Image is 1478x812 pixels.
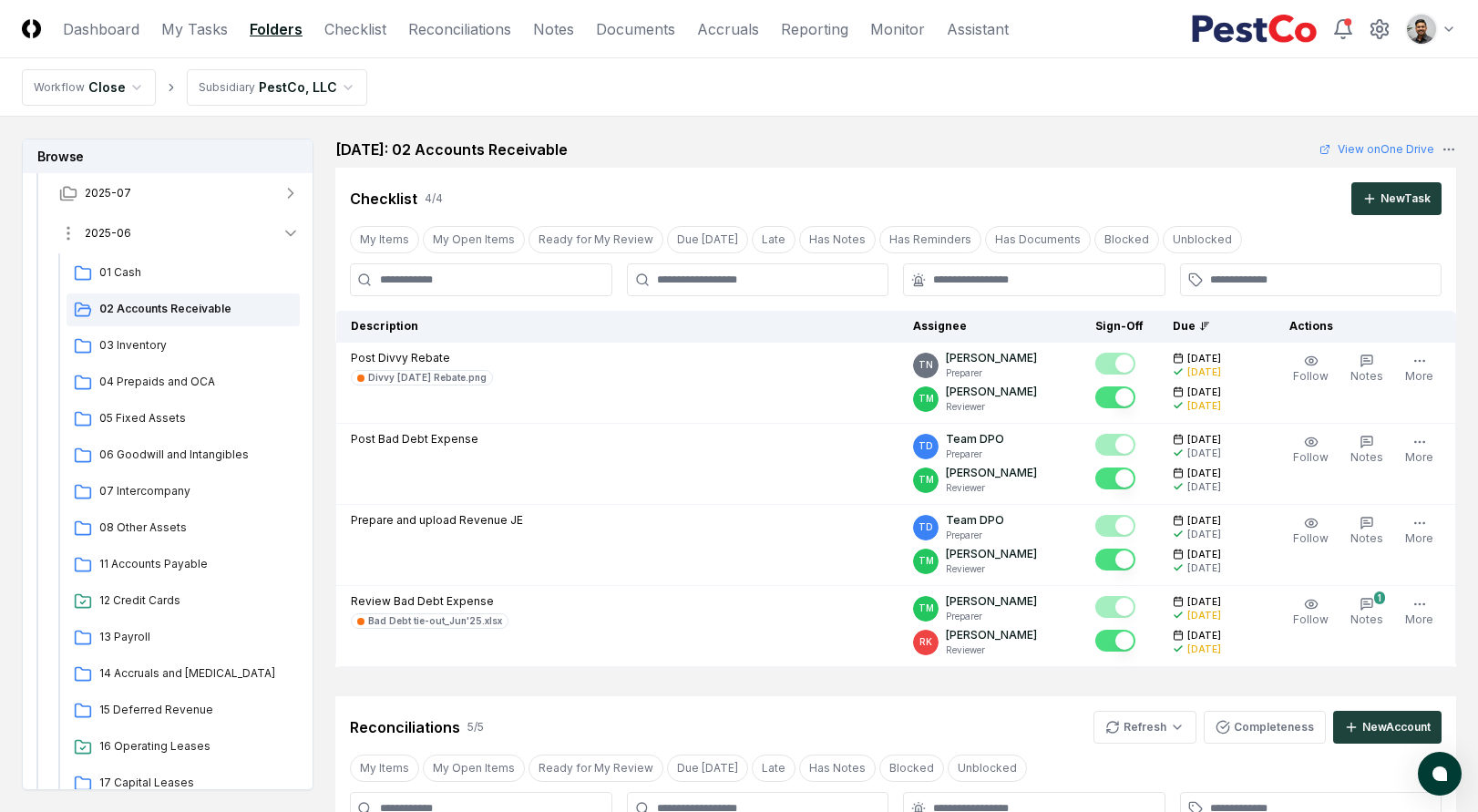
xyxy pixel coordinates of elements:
span: 15 Deferred Revenue [99,702,293,718]
div: [DATE] [1187,480,1221,494]
div: [DATE] [1187,447,1221,460]
div: [DATE] [1187,528,1221,541]
div: Checklist [350,188,417,210]
button: More [1401,512,1437,550]
span: [DATE] [1187,595,1221,609]
a: 14 Accruals and [MEDICAL_DATA] [67,658,300,691]
button: Follow [1289,593,1332,632]
a: 03 Inventory [67,330,300,363]
nav: breadcrumb [22,69,367,106]
span: 04 Prepaids and OCA [99,374,293,390]
a: 13 Payroll [67,622,300,654]
div: [DATE] [1187,561,1221,575]
a: 17 Capital Leases [67,767,300,800]
span: 13 Payroll [99,629,293,645]
h3: Browse [23,139,313,173]
a: Documents [596,18,675,40]
a: Divvy [DATE] Rebate.png [351,370,493,385]
a: 08 Other Assets [67,512,300,545]
div: Reconciliations [350,716,460,738]
p: Post Bad Debt Expense [351,431,478,447]
button: Unblocked [948,755,1027,782]
a: 02 Accounts Receivable [67,293,300,326]
p: [PERSON_NAME] [946,465,1037,481]
span: TM [919,601,934,615]
button: My Items [350,755,419,782]
p: Reviewer [946,643,1037,657]
span: TM [919,473,934,487]
th: Description [336,311,899,343]
div: [DATE] [1187,365,1221,379]
span: 14 Accruals and OCL [99,665,293,682]
span: TD [919,520,933,534]
a: Reporting [781,18,848,40]
p: [PERSON_NAME] [946,384,1037,400]
div: Workflow [34,79,85,96]
span: 03 Inventory [99,337,293,354]
div: Subsidiary [199,79,255,96]
button: My Open Items [423,755,525,782]
button: Mark complete [1095,630,1135,652]
span: TN [919,358,933,372]
span: [DATE] [1187,629,1221,642]
p: Preparer [946,366,1037,380]
p: Preparer [946,447,1004,461]
div: Bad Debt tie-out_Jun'25.xlsx [368,614,502,628]
button: Mark complete [1095,353,1135,375]
button: Ready for My Review [529,226,663,253]
button: My Items [350,226,419,253]
span: Notes [1350,612,1383,626]
span: 11 Accounts Payable [99,556,293,572]
button: Refresh [1093,711,1196,744]
button: More [1401,350,1437,388]
span: Notes [1350,450,1383,464]
button: Mark complete [1095,468,1135,489]
p: Reviewer [946,400,1037,414]
a: Accruals [697,18,759,40]
p: Post Divvy Rebate [351,350,493,366]
span: 08 Other Assets [99,519,293,536]
span: TD [919,439,933,453]
a: 16 Operating Leases [67,731,300,764]
span: 05 Fixed Assets [99,410,293,427]
span: 16 Operating Leases [99,738,293,755]
span: Notes [1350,531,1383,545]
button: Has Reminders [879,226,981,253]
th: Assignee [898,311,1081,343]
span: [DATE] [1187,433,1221,447]
button: Follow [1289,431,1332,469]
button: My Open Items [423,226,525,253]
button: Mark complete [1095,434,1135,456]
h2: [DATE]: 02 Accounts Receivable [335,139,568,160]
span: [DATE] [1187,548,1221,561]
div: [DATE] [1187,399,1221,413]
span: 02 Accounts Receivable [99,301,293,317]
div: 4 / 4 [425,190,443,207]
div: [DATE] [1187,609,1221,622]
a: Bad Debt tie-out_Jun'25.xlsx [351,613,508,629]
a: 01 Cash [67,257,300,290]
button: Has Notes [799,755,876,782]
button: 2025-07 [45,173,314,213]
span: 2025-06 [85,225,131,242]
a: 07 Intercompany [67,476,300,509]
button: Completeness [1204,711,1326,744]
a: Notes [533,18,574,40]
div: 1 [1374,591,1385,604]
button: Due Today [667,226,748,253]
button: Mark complete [1095,549,1135,570]
img: PestCo logo [1191,15,1318,44]
p: Prepare and upload Revenue JE [351,512,523,529]
a: 06 Goodwill and Intangibles [67,439,300,472]
button: NewTask [1351,182,1442,215]
p: Reviewer [946,562,1037,576]
button: Mark complete [1095,515,1135,537]
a: Monitor [870,18,925,40]
button: Mark complete [1095,596,1135,618]
button: Notes [1347,512,1387,550]
button: Notes [1347,350,1387,388]
button: More [1401,593,1437,632]
th: Sign-Off [1081,311,1158,343]
button: Late [752,755,795,782]
button: Follow [1289,350,1332,388]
